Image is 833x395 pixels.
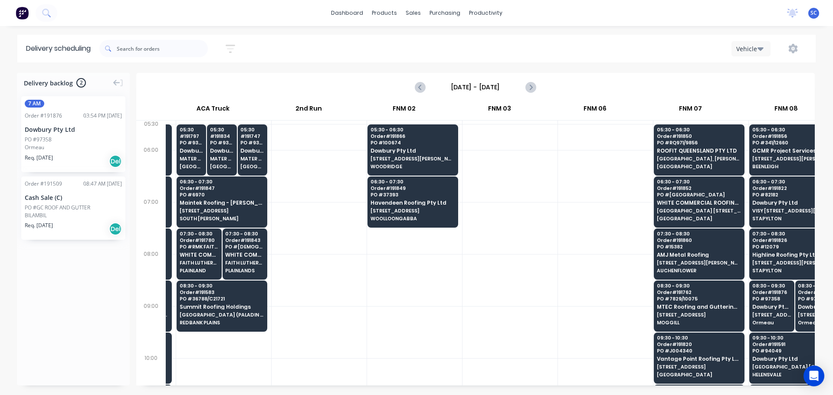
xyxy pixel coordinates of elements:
[657,156,741,161] span: [GEOGRAPHIC_DATA], [PERSON_NAME]
[657,290,741,295] span: Order # 191762
[657,216,741,221] span: [GEOGRAPHIC_DATA]
[657,238,741,243] span: Order # 191860
[180,283,264,288] span: 08:30 - 09:30
[24,78,73,88] span: Delivery backlog
[657,356,741,362] span: Vantage Point Roofing Pty Ltd
[657,268,741,273] span: AUCHENFLOWER
[180,268,218,273] span: PLAINLAND
[736,44,761,53] div: Vehicle
[25,212,122,219] div: BILAMBIL
[25,112,62,120] div: Order # 191876
[180,179,264,184] span: 06:30 - 07:30
[210,164,234,169] span: [GEOGRAPHIC_DATA]
[180,260,218,265] span: FAITH LUTHERAN COLLEGE [STREET_ADDRESS]
[109,155,122,168] div: Del
[136,301,166,353] div: 09:00
[16,7,29,20] img: Factory
[657,260,741,265] span: [STREET_ADDRESS][PERSON_NAME]
[803,366,824,386] div: Open Intercom Messenger
[180,304,264,310] span: Summit Roofing Holdings
[357,101,452,120] div: FNM 02
[25,125,122,134] div: Dowbury Pty Ltd
[240,156,264,161] span: MATER HOSPITAL MERCY AV
[657,372,741,377] span: [GEOGRAPHIC_DATA]
[180,320,264,325] span: REDBANK PLAINS
[657,244,741,249] span: PO # 15382
[548,101,643,120] div: FNM 06
[401,7,425,20] div: sales
[180,127,203,132] span: 05:30
[752,304,791,310] span: Dowbury Pty Ltd
[83,112,122,120] div: 03:54 PM [DATE]
[657,320,741,325] span: MOGGILL
[752,296,791,301] span: PO # 97358
[371,148,455,153] span: Dowbury Pty Ltd
[225,244,264,249] span: PO # [DEMOGRAPHIC_DATA]
[752,312,791,317] span: [STREET_ADDRESS]
[657,127,741,132] span: 05:30 - 06:30
[225,260,264,265] span: FAITH LUTHERAN COLLEGE 5 FAITH AV
[180,148,203,153] span: Dowbury Pty Ltd
[225,238,264,243] span: Order # 191843
[180,156,203,161] span: MATER HOSPITAL MERCY AV
[371,186,455,191] span: Order # 191849
[371,127,455,132] span: 05:30 - 06:30
[180,296,264,301] span: PO # 36788/C21721
[657,140,741,145] span: PO # RQ971/9856
[180,186,264,191] span: Order # 191847
[657,296,741,301] span: PO # 7829/10075
[657,164,741,169] span: [GEOGRAPHIC_DATA]
[643,101,738,120] div: FNM 07
[425,7,465,20] div: purchasing
[180,192,264,197] span: PO # 6970
[657,148,741,153] span: ROOFIT QUEENSLAND PTY LTD
[225,252,264,258] span: WHITE COMMERCIAL ROOFING PTY LTD
[657,192,741,197] span: PO # [GEOGRAPHIC_DATA]
[83,180,122,188] div: 08:47 AM [DATE]
[657,312,741,317] span: [STREET_ADDRESS]
[136,119,166,145] div: 05:30
[657,134,741,139] span: Order # 191850
[180,216,264,221] span: SOUTH [PERSON_NAME]
[752,283,791,288] span: 08:30 - 09:30
[657,252,741,258] span: AMJ Metal Roofing
[657,179,741,184] span: 06:30 - 07:30
[225,231,264,236] span: 07:30 - 08:30
[210,156,234,161] span: MATER HOSPITAL MERCY AV
[371,216,455,221] span: WOOLLOONGABBA
[240,164,264,169] span: [GEOGRAPHIC_DATA]
[25,100,44,108] span: 7 AM
[371,179,455,184] span: 06:30 - 07:30
[180,200,264,206] span: Maintek Roofing - [PERSON_NAME]
[657,342,741,347] span: Order # 191820
[25,136,52,144] div: PO #97358
[371,208,455,213] span: [STREET_ADDRESS]
[371,134,455,139] span: Order # 191866
[465,7,507,20] div: productivity
[180,231,218,236] span: 07:30 - 08:30
[25,193,122,202] div: Cash Sale (C)
[165,101,261,120] div: ACA Truck
[180,140,203,145] span: PO # 93628
[657,200,741,206] span: WHITE COMMERCIAL ROOFING PTY LTD
[25,154,53,162] span: Req. [DATE]
[180,164,203,169] span: [GEOGRAPHIC_DATA]
[180,238,218,243] span: Order # 191780
[657,283,741,288] span: 08:30 - 09:30
[657,335,741,340] span: 09:30 - 10:30
[752,290,791,295] span: Order # 191876
[367,7,401,20] div: products
[25,144,122,151] div: Ormeau
[731,41,771,56] button: Vehicle
[657,208,741,213] span: [GEOGRAPHIC_DATA] [STREET_ADDRESS][PERSON_NAME] (GATE 3 - UHF 33)
[25,204,90,212] div: PO #GC ROOF AND GUTTER
[452,101,547,120] div: FNM 03
[657,231,741,236] span: 07:30 - 08:30
[371,200,455,206] span: Havendeen Roofing Pty Ltd
[657,304,741,310] span: MTEC Roofing and Guttering Pty Ltd
[109,222,122,235] div: Del
[180,244,218,249] span: PO # RMK FAITH [DEMOGRAPHIC_DATA] EXTRA
[371,140,455,145] span: PO # 100674
[240,134,264,139] span: # 191747
[810,9,817,17] span: SC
